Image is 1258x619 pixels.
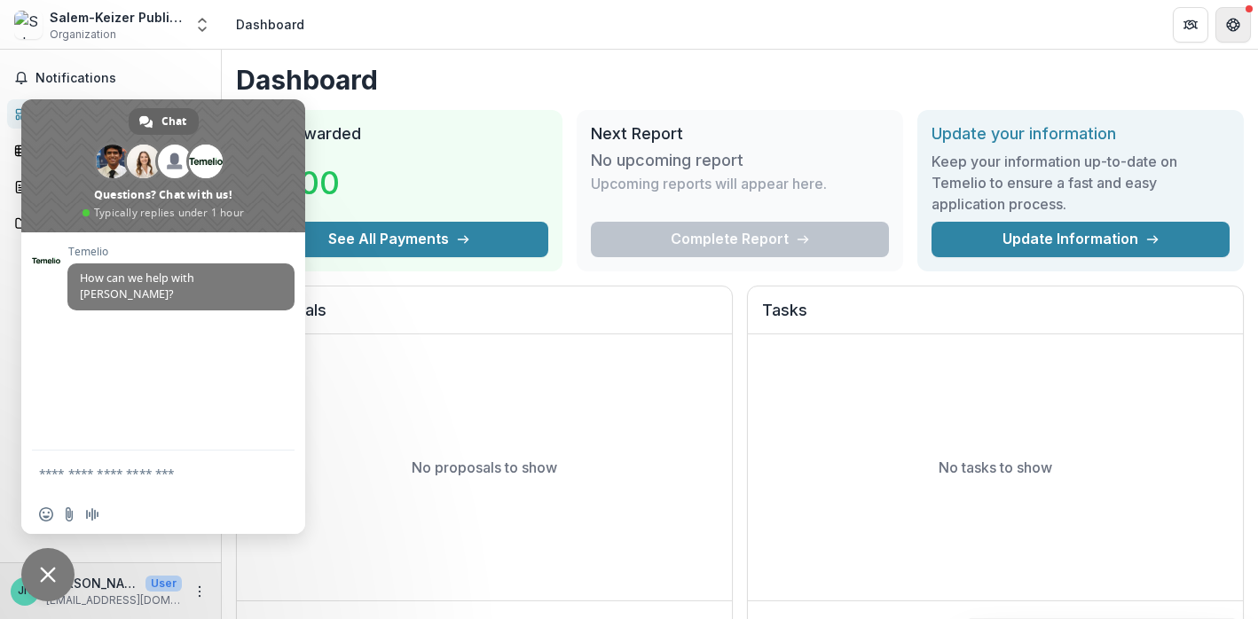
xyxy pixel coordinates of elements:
textarea: Compose your message... [39,466,248,482]
p: Upcoming reports will appear here. [591,173,827,194]
p: No tasks to show [939,457,1052,478]
h2: Tasks [762,301,1229,334]
div: Chat [129,108,199,135]
h3: Keep your information up-to-date on Temelio to ensure a fast and easy application process. [932,151,1230,215]
button: More [189,581,210,602]
a: Documents [7,208,214,238]
a: Proposals [7,172,214,201]
h3: $0.00 [250,159,383,207]
span: How can we help with [PERSON_NAME]? [80,270,194,302]
p: User [145,576,182,592]
h2: Total Awarded [250,124,548,144]
div: Close chat [21,548,75,601]
h3: No upcoming report [591,151,743,170]
p: No proposals to show [412,457,557,478]
button: Partners [1173,7,1208,43]
div: Dashboard [236,15,304,34]
span: Send a file [62,507,76,521]
img: Salem-Keizer Public Schools [14,11,43,39]
div: Jordan Netter [18,585,32,597]
p: [PERSON_NAME] [46,574,138,592]
span: Notifications [35,71,207,86]
a: Dashboard [7,99,214,129]
span: Organization [50,27,116,43]
div: Salem-Keizer Public Schools [50,8,183,27]
h2: Proposals [251,301,718,334]
h2: Next Report [591,124,889,144]
span: Insert an emoji [39,507,53,521]
a: Tasks [7,136,214,165]
h1: Dashboard [236,64,1244,96]
nav: breadcrumb [229,12,311,37]
h2: Update your information [932,124,1230,144]
p: [EMAIL_ADDRESS][DOMAIN_NAME] [46,592,182,608]
span: Chat [161,108,186,135]
button: Open entity switcher [190,7,215,43]
span: Audio message [85,507,99,521]
span: Temelio [67,246,295,258]
button: Notifications [7,64,214,92]
button: Get Help [1215,7,1251,43]
a: Update Information [932,222,1230,257]
button: See All Payments [250,222,548,257]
